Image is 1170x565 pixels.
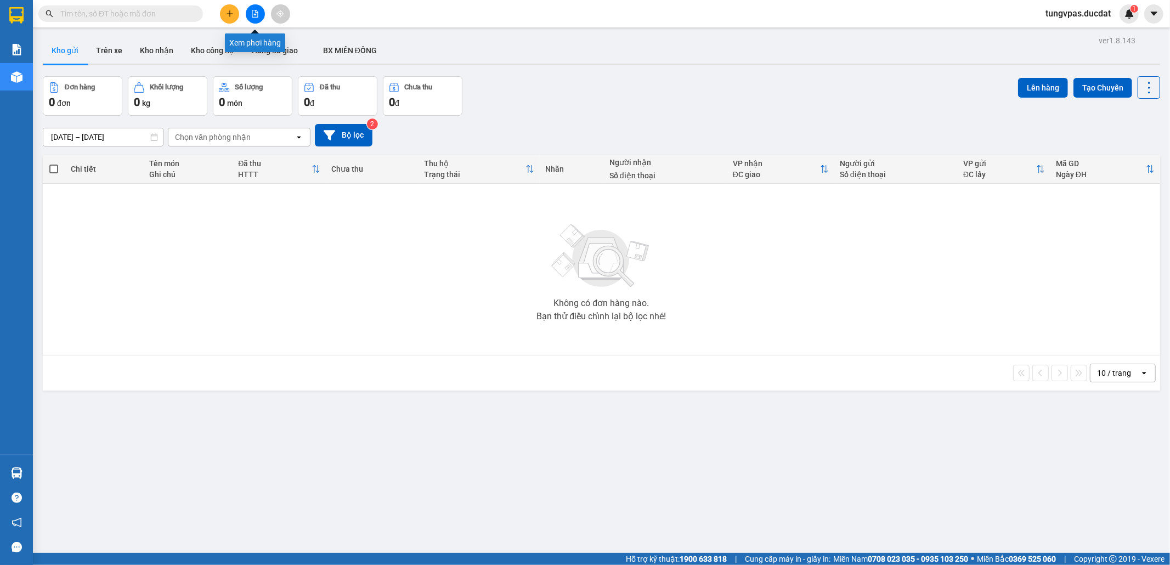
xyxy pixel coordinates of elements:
[1097,368,1131,378] div: 10 / trang
[1131,5,1138,13] sup: 1
[11,44,22,55] img: solution-icon
[1056,170,1146,179] div: Ngày ĐH
[609,171,722,180] div: Số điện thoại
[233,155,325,184] th: Toggle SortBy
[971,557,974,561] span: ⚪️
[609,158,722,167] div: Người nhận
[226,10,234,18] span: plus
[1018,78,1068,98] button: Lên hàng
[958,155,1050,184] th: Toggle SortBy
[315,124,372,146] button: Bộ lọc
[276,10,284,18] span: aim
[553,299,649,308] div: Không có đơn hàng nào.
[295,133,303,142] svg: open
[128,76,207,116] button: Khối lượng0kg
[963,159,1036,168] div: VP gửi
[225,33,285,52] div: Xem phơi hàng
[840,170,952,179] div: Số điện thoại
[367,118,378,129] sup: 2
[87,37,131,64] button: Trên xe
[424,159,525,168] div: Thu hộ
[43,37,87,64] button: Kho gửi
[46,10,53,18] span: search
[310,99,314,108] span: đ
[134,95,140,109] span: 0
[680,555,727,563] strong: 1900 633 818
[131,37,182,64] button: Kho nhận
[1132,5,1136,13] span: 1
[1073,78,1132,98] button: Tạo Chuyến
[220,4,239,24] button: plus
[331,165,413,173] div: Chưa thu
[419,155,540,184] th: Toggle SortBy
[246,4,265,24] button: file-add
[149,170,228,179] div: Ghi chú
[11,71,22,83] img: warehouse-icon
[149,159,228,168] div: Tên món
[11,467,22,479] img: warehouse-icon
[57,99,71,108] span: đơn
[395,99,399,108] span: đ
[213,76,292,116] button: Số lượng0món
[383,76,462,116] button: Chưa thu0đ
[389,95,395,109] span: 0
[1056,159,1146,168] div: Mã GD
[545,165,598,173] div: Nhãn
[405,83,433,91] div: Chưa thu
[238,170,311,179] div: HTTT
[1124,9,1134,19] img: icon-new-feature
[235,83,263,91] div: Số lượng
[49,95,55,109] span: 0
[43,128,163,146] input: Select a date range.
[833,553,968,565] span: Miền Nam
[142,99,150,108] span: kg
[1009,555,1056,563] strong: 0369 525 060
[1037,7,1120,20] span: tungvpas.ducdat
[1099,35,1135,47] div: ver 1.8.143
[424,170,525,179] div: Trạng thái
[304,95,310,109] span: 0
[1050,155,1160,184] th: Toggle SortBy
[1140,369,1149,377] svg: open
[1149,9,1159,19] span: caret-down
[227,99,242,108] span: món
[12,542,22,552] span: message
[1144,4,1163,24] button: caret-down
[745,553,830,565] span: Cung cấp máy in - giấy in:
[43,76,122,116] button: Đơn hàng0đơn
[271,4,290,24] button: aim
[150,83,183,91] div: Khối lượng
[1109,555,1117,563] span: copyright
[60,8,190,20] input: Tìm tên, số ĐT hoặc mã đơn
[238,159,311,168] div: Đã thu
[733,159,820,168] div: VP nhận
[320,83,340,91] div: Đã thu
[12,493,22,503] span: question-circle
[727,155,834,184] th: Toggle SortBy
[12,517,22,528] span: notification
[536,312,666,321] div: Bạn thử điều chỉnh lại bộ lọc nhé!
[323,46,377,55] span: BX MIỀN ĐÔNG
[71,165,138,173] div: Chi tiết
[175,132,251,143] div: Chọn văn phòng nhận
[9,7,24,24] img: logo-vxr
[977,553,1056,565] span: Miền Bắc
[733,170,820,179] div: ĐC giao
[735,553,737,565] span: |
[1064,553,1066,565] span: |
[868,555,968,563] strong: 0708 023 035 - 0935 103 250
[298,76,377,116] button: Đã thu0đ
[546,218,656,295] img: svg+xml;base64,PHN2ZyBjbGFzcz0ibGlzdC1wbHVnX19zdmciIHhtbG5zPSJodHRwOi8vd3d3LnczLm9yZy8yMDAwL3N2Zy...
[840,159,952,168] div: Người gửi
[219,95,225,109] span: 0
[963,170,1036,179] div: ĐC lấy
[182,37,243,64] button: Kho công nợ
[65,83,95,91] div: Đơn hàng
[626,553,727,565] span: Hỗ trợ kỹ thuật:
[251,10,259,18] span: file-add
